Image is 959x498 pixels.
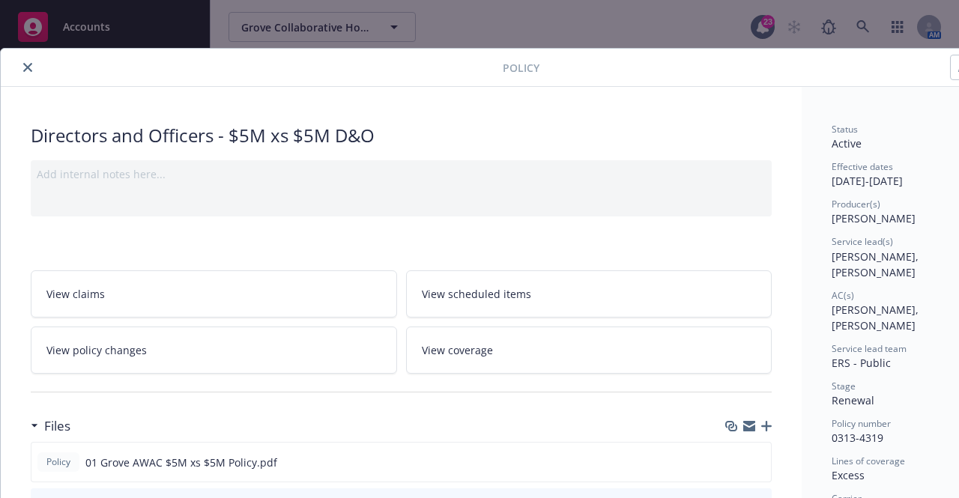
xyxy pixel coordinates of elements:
span: Policy [503,60,539,76]
span: ERS - Public [832,356,891,370]
span: Stage [832,380,856,392]
a: View scheduled items [406,270,772,318]
span: Policy [43,455,73,469]
div: Directors and Officers - $5M xs $5M D&O [31,123,772,148]
span: View coverage [422,342,493,358]
span: Lines of coverage [832,455,905,467]
span: 01 Grove AWAC $5M xs $5M Policy.pdf [85,455,277,470]
span: View scheduled items [422,286,531,302]
a: View claims [31,270,397,318]
span: View policy changes [46,342,147,358]
h3: Files [44,416,70,436]
button: close [19,58,37,76]
div: Files [31,416,70,436]
a: View policy changes [31,327,397,374]
span: Producer(s) [832,198,880,210]
span: Active [832,136,862,151]
span: 0313-4319 [832,431,883,445]
button: preview file [751,455,765,470]
span: Status [832,123,858,136]
span: Service lead(s) [832,235,893,248]
span: Effective dates [832,160,893,173]
span: Policy number [832,417,891,430]
span: [PERSON_NAME] [832,211,916,225]
span: Renewal [832,393,874,407]
a: View coverage [406,327,772,374]
span: [PERSON_NAME], [PERSON_NAME] [832,249,922,279]
span: View claims [46,286,105,302]
span: AC(s) [832,289,854,302]
span: [PERSON_NAME], [PERSON_NAME] [832,303,922,332]
span: Service lead team [832,342,907,355]
button: download file [727,455,739,470]
div: Add internal notes here... [37,166,766,182]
